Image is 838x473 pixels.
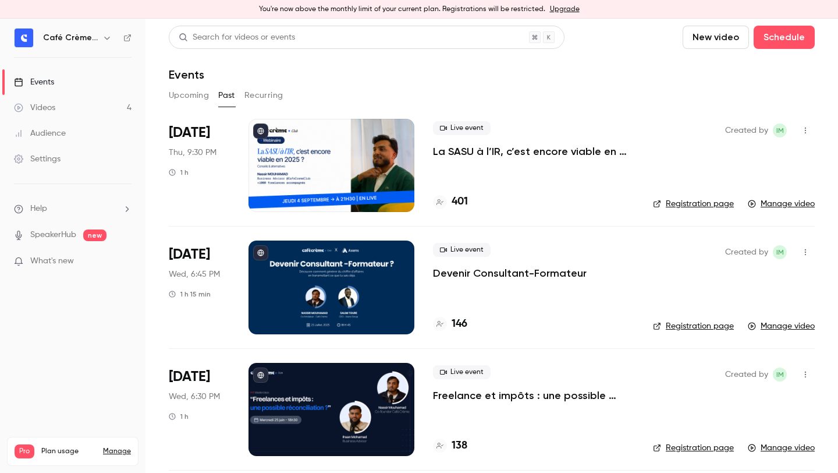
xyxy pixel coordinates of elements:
[776,245,784,259] span: IM
[169,290,211,299] div: 1 h 15 min
[433,194,468,210] a: 401
[15,444,34,458] span: Pro
[30,203,47,215] span: Help
[550,5,580,14] a: Upgrade
[169,119,230,212] div: Sep 4 Thu, 9:30 PM (Europe/Paris)
[14,203,132,215] li: help-dropdown-opener
[776,123,784,137] span: IM
[773,245,787,259] span: Ihsan MOHAMAD
[653,198,734,210] a: Registration page
[14,153,61,165] div: Settings
[748,198,815,210] a: Manage video
[433,438,467,454] a: 138
[433,121,491,135] span: Live event
[169,269,220,280] span: Wed, 6:45 PM
[754,26,815,49] button: Schedule
[14,102,55,114] div: Videos
[725,245,768,259] span: Created by
[14,76,54,88] div: Events
[169,147,216,158] span: Thu, 9:30 PM
[103,447,131,456] a: Manage
[179,31,295,44] div: Search for videos or events
[169,168,189,177] div: 1 h
[748,320,815,332] a: Manage video
[118,256,132,267] iframe: Noticeable Trigger
[433,316,467,332] a: 146
[653,442,734,454] a: Registration page
[41,447,96,456] span: Plan usage
[776,368,784,382] span: IM
[683,26,749,49] button: New video
[30,229,76,241] a: SpeakerHub
[169,68,204,82] h1: Events
[15,29,33,47] img: Café Crème Club
[725,123,768,137] span: Created by
[244,86,283,105] button: Recurring
[169,86,209,105] button: Upcoming
[169,391,220,403] span: Wed, 6:30 PM
[433,144,634,158] a: La SASU à l’IR, c’est encore viable en 2025 ? [MASTERCLASS]
[169,412,189,421] div: 1 h
[14,128,66,139] div: Audience
[433,243,491,257] span: Live event
[452,438,467,454] h4: 138
[653,320,734,332] a: Registration page
[725,368,768,382] span: Created by
[452,316,467,332] h4: 146
[773,123,787,137] span: Ihsan MOHAMAD
[169,363,230,456] div: Jun 25 Wed, 6:30 PM (Europe/Paris)
[773,368,787,382] span: Ihsan MOHAMAD
[169,368,210,386] span: [DATE]
[452,194,468,210] h4: 401
[169,241,230,334] div: Jul 23 Wed, 6:45 PM (Europe/Paris)
[169,245,210,264] span: [DATE]
[433,266,587,280] a: Devenir Consultant-Formateur
[43,32,98,44] h6: Café Crème Club
[218,86,235,105] button: Past
[433,365,491,379] span: Live event
[169,123,210,142] span: [DATE]
[30,255,74,267] span: What's new
[433,389,634,403] a: Freelance et impôts : une possible réconciliation ? [MASTERCLASS]
[83,230,106,241] span: new
[748,442,815,454] a: Manage video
